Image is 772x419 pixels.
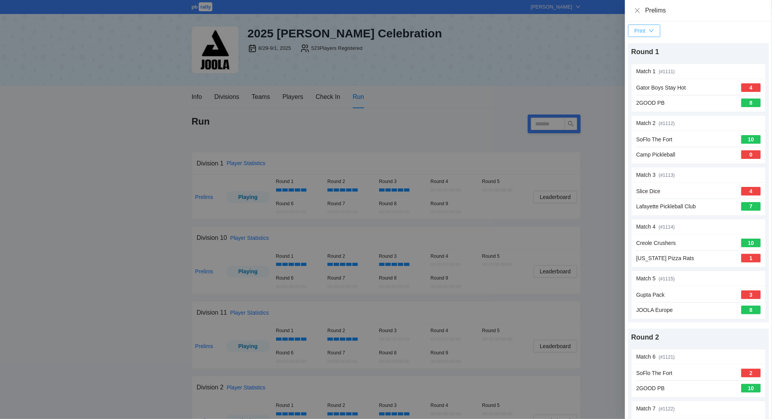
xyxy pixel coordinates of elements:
div: Print [634,26,646,35]
div: 10 [741,384,761,393]
div: 10 [741,135,761,144]
div: Round 2 [631,332,766,343]
div: 8 [741,306,761,314]
button: Print [628,25,660,37]
div: 3 [741,290,761,299]
div: 4 [741,83,761,92]
span: (# 1121 ) [659,354,675,360]
span: (# 1114 ) [659,224,675,230]
span: (# 1122 ) [659,406,675,412]
span: Match 7 [636,405,656,412]
div: Lafayette Pickleball Club [636,202,696,211]
span: Match 5 [636,275,656,282]
span: Match 4 [636,224,656,230]
span: Match 2 [636,120,656,126]
div: 0 [741,150,761,159]
div: Gupta Pack [636,290,665,299]
div: 8 [741,99,761,107]
div: SoFlo The Fort [636,369,672,377]
span: Match 1 [636,68,656,74]
div: Prelims [645,6,763,15]
span: down [649,28,654,33]
div: 2 [741,369,761,377]
span: (# 1115 ) [659,276,675,282]
div: 2GOOD PB [636,99,665,107]
div: Slice Dice [636,187,660,195]
button: Close [634,7,641,14]
span: (# 1113 ) [659,173,675,178]
span: Match 3 [636,172,656,178]
div: [US_STATE] Pizza Rats [636,254,694,262]
div: 4 [741,187,761,195]
span: (# 1111 ) [659,69,675,74]
div: Creole Crushers [636,239,676,247]
span: (# 1112 ) [659,121,675,126]
div: 7 [741,202,761,211]
div: Gator Boys Stay Hot [636,83,686,92]
span: close [634,7,641,14]
div: SoFlo The Fort [636,135,672,144]
span: Match 6 [636,354,656,360]
div: 2GOOD PB [636,384,665,393]
div: 10 [741,239,761,247]
div: 1 [741,254,761,262]
div: Round 1 [631,46,766,57]
div: Camp Pickleball [636,150,675,159]
div: JOOLA Europe [636,306,673,314]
